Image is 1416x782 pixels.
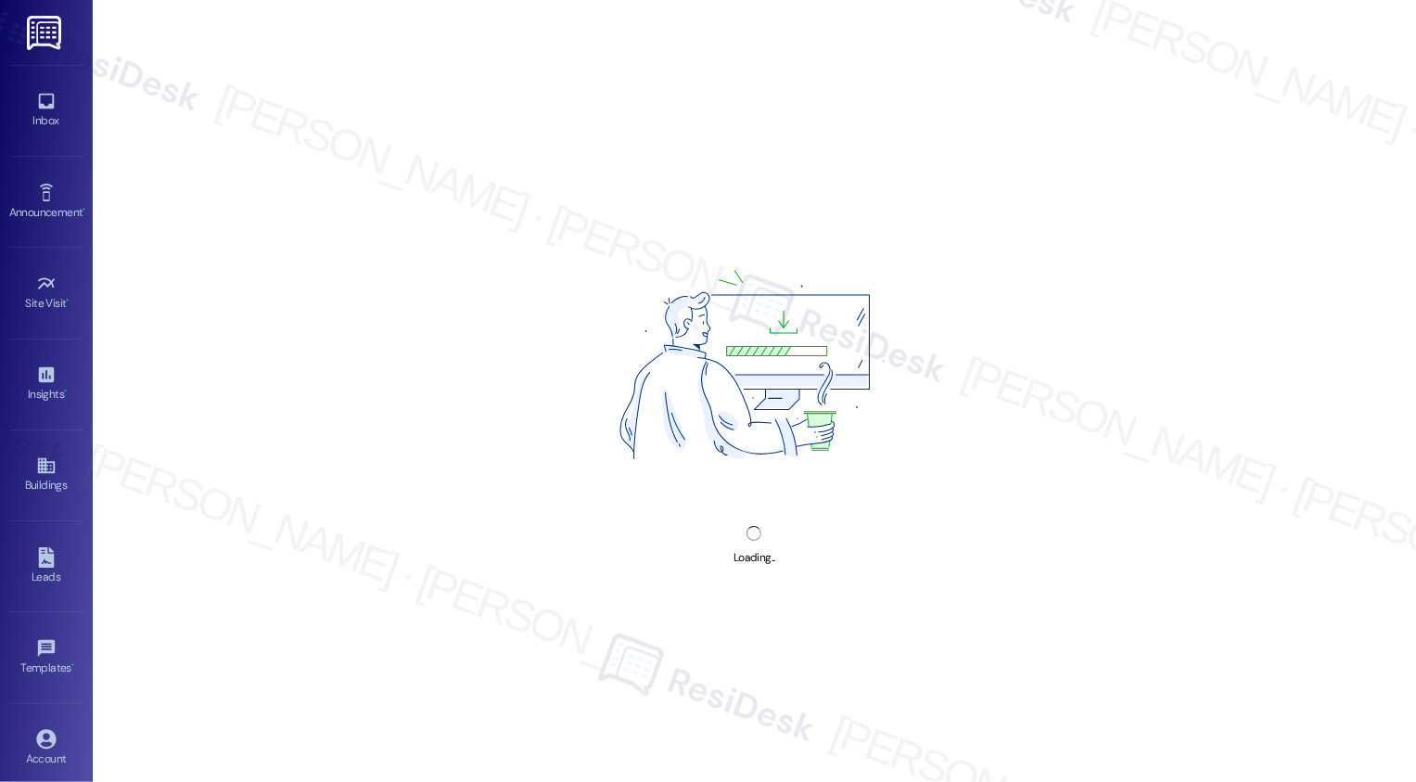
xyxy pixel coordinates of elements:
a: Buildings [9,450,83,500]
a: Insights • [9,359,83,409]
span: • [71,659,74,672]
span: • [67,294,70,307]
a: Templates • [9,633,83,683]
a: Leads [9,542,83,592]
a: Inbox [9,85,83,135]
div: Loading... [734,548,775,568]
a: Site Visit • [9,268,83,318]
a: Account [9,724,83,774]
span: • [83,203,85,216]
span: • [64,385,67,398]
img: ResiDesk Logo [27,16,65,50]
